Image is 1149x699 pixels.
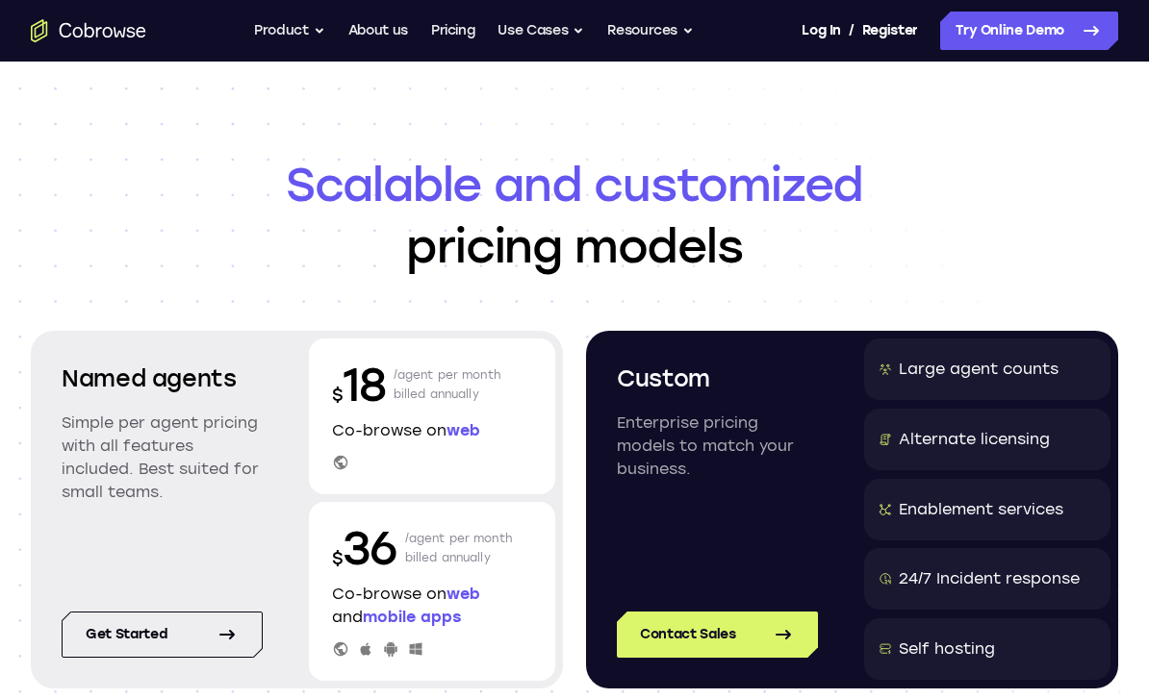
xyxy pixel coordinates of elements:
[498,12,584,50] button: Use Cases
[899,358,1059,381] div: Large agent counts
[617,612,818,658] a: Contact Sales
[899,428,1050,451] div: Alternate licensing
[802,12,840,50] a: Log In
[899,637,995,661] div: Self hosting
[617,362,818,396] h2: Custom
[394,354,501,415] p: /agent per month billed annually
[31,19,146,42] a: Go to the home page
[940,12,1118,50] a: Try Online Demo
[31,154,1118,277] h1: pricing models
[405,517,513,579] p: /agent per month billed annually
[62,612,263,658] a: Get started
[447,585,480,603] span: web
[62,362,263,396] h2: Named agents
[254,12,325,50] button: Product
[332,583,533,629] p: Co-browse on and
[332,385,344,406] span: $
[332,517,397,579] p: 36
[431,12,475,50] a: Pricing
[348,12,408,50] a: About us
[617,412,818,481] p: Enterprise pricing models to match your business.
[332,548,344,569] span: $
[332,419,533,442] p: Co-browse on
[62,412,263,504] p: Simple per agent pricing with all features included. Best suited for small teams.
[899,567,1080,590] div: 24/7 Incident response
[849,19,855,42] span: /
[363,608,461,626] span: mobile apps
[447,421,480,439] span: web
[862,12,918,50] a: Register
[332,354,386,415] p: 18
[899,498,1063,521] div: Enablement services
[607,12,694,50] button: Resources
[31,154,1118,215] span: Scalable and customized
